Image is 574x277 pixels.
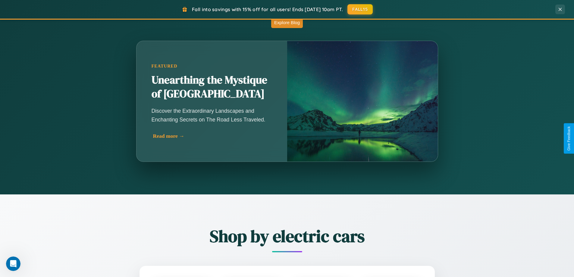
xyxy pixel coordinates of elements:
h2: Unearthing the Mystique of [GEOGRAPHIC_DATA] [152,73,272,101]
button: FALL15 [347,4,373,14]
div: Featured [152,64,272,69]
div: Give Feedback [567,126,571,151]
span: Fall into savings with 15% off for all users! Ends [DATE] 10am PT. [192,6,343,12]
button: Explore Blog [271,17,303,28]
div: Read more → [153,133,274,139]
p: Discover the Extraordinary Landscapes and Enchanting Secrets on The Road Less Traveled. [152,107,272,124]
iframe: Intercom live chat [6,257,20,271]
h2: Shop by electric cars [106,225,468,248]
